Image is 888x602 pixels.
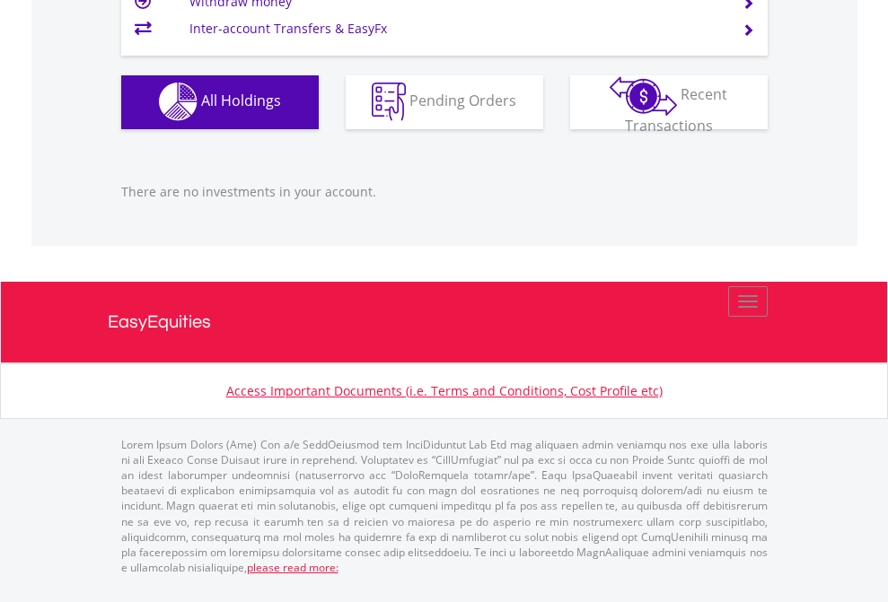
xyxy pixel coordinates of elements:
button: Pending Orders [346,75,543,129]
a: Access Important Documents (i.e. Terms and Conditions, Cost Profile etc) [226,382,663,399]
p: There are no investments in your account. [121,183,768,201]
p: Lorem Ipsum Dolors (Ame) Con a/e SeddOeiusmod tem InciDiduntut Lab Etd mag aliquaen admin veniamq... [121,437,768,575]
td: Inter-account Transfers & EasyFx [189,15,720,42]
button: All Holdings [121,75,319,129]
a: EasyEquities [108,282,781,362]
button: Recent Transactions [570,75,768,129]
img: holdings-wht.png [159,83,198,121]
span: Recent Transactions [625,84,728,135]
span: All Holdings [201,91,281,110]
img: transactions-zar-wht.png [610,76,677,116]
span: Pending Orders [409,91,516,110]
img: pending_instructions-wht.png [372,83,406,121]
a: please read more: [247,560,338,575]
